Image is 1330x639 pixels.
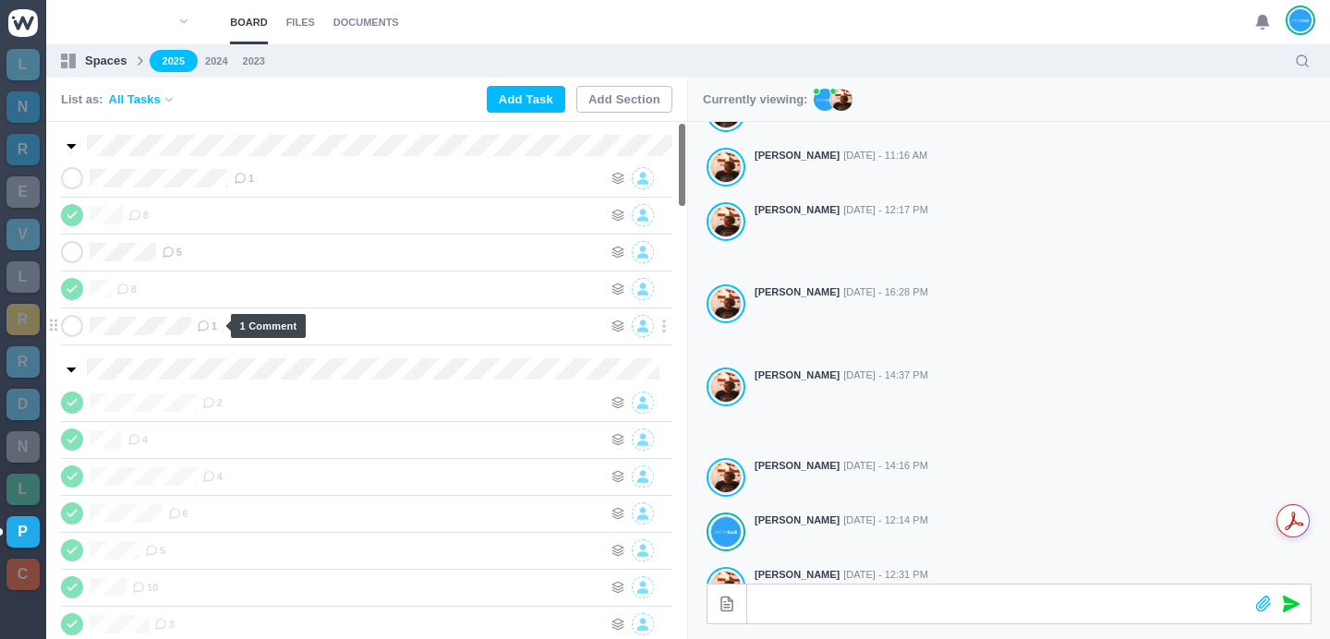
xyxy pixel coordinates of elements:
img: Antonio Lopes [711,288,741,319]
span: [DATE] - 12:31 PM [843,567,928,583]
img: JT [814,89,836,111]
a: L [6,474,40,505]
a: L [6,261,40,293]
a: 2025 [150,50,198,73]
img: Antonio Lopes [711,151,741,183]
a: R [6,304,40,335]
a: R [6,134,40,165]
span: [DATE] - 11:16 AM [843,148,927,163]
span: [DATE] - 12:17 PM [843,202,928,218]
a: L [6,49,40,80]
a: C [6,559,40,590]
img: João Tosta [1289,8,1312,32]
strong: [PERSON_NAME] [755,148,840,163]
img: winio [8,9,38,37]
span: [DATE] - 14:16 PM [843,458,928,474]
span: [DATE] - 16:28 PM [843,284,928,300]
strong: [PERSON_NAME] [755,512,840,528]
strong: [PERSON_NAME] [755,458,840,474]
a: 2024 [205,54,227,69]
strong: [PERSON_NAME] [755,284,840,300]
p: Spaces [85,52,127,70]
span: [DATE] - 12:14 PM [843,512,928,528]
button: Add Section [576,86,672,113]
div: List as: [61,90,175,109]
img: Antonio Lopes [711,206,741,237]
a: P [6,516,40,548]
strong: [PERSON_NAME] [755,202,840,218]
span: [DATE] - 14:37 PM [843,368,928,383]
a: V [6,219,40,250]
img: spaces [61,54,76,68]
a: D [6,389,40,420]
a: 2023 [243,54,265,69]
a: R [6,346,40,378]
a: N [6,91,40,123]
strong: [PERSON_NAME] [755,368,840,383]
p: Currently viewing: [703,90,807,109]
strong: [PERSON_NAME] [755,567,840,583]
a: N [6,431,40,463]
img: AL [830,89,852,111]
img: João Tosta [711,516,741,548]
img: Antonio Lopes [711,462,741,493]
span: All Tasks [109,90,161,109]
button: Add Task [487,86,565,113]
img: Antonio Lopes [711,371,741,403]
a: E [6,176,40,208]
